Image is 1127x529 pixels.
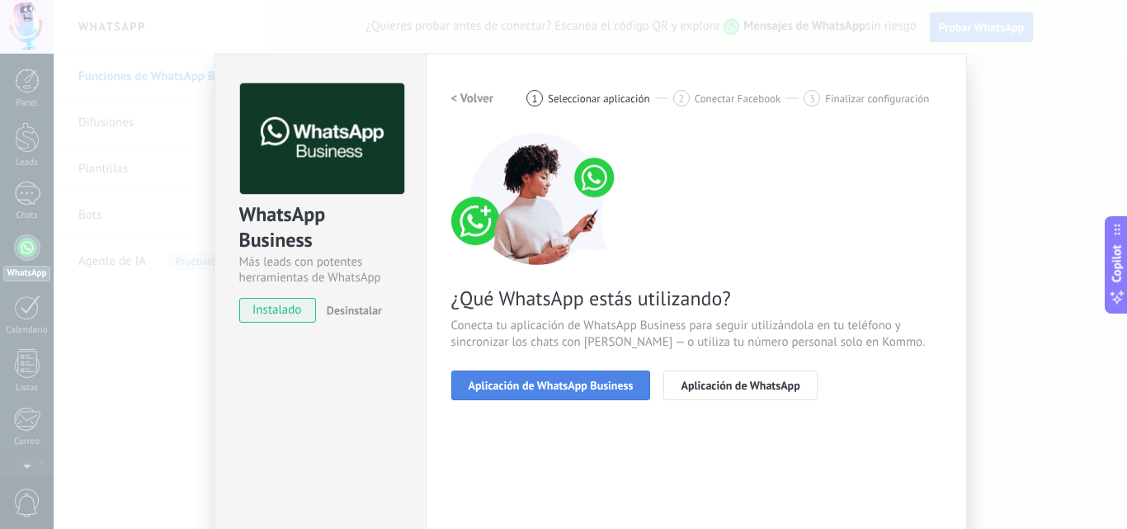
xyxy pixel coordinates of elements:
span: 2 [678,92,684,106]
span: Finalizar configuración [825,92,929,105]
span: Aplicación de WhatsApp [681,380,799,391]
span: Conectar Facebook [695,92,781,105]
span: ¿Qué WhatsApp estás utilizando? [451,286,941,311]
span: instalado [240,298,315,323]
div: Más leads con potentes herramientas de WhatsApp [239,254,402,286]
span: Conecta tu aplicación de WhatsApp Business para seguir utilizándola en tu teléfono y sincronizar ... [451,318,941,351]
div: WhatsApp Business [239,201,402,254]
img: connect number [451,133,625,265]
button: Aplicación de WhatsApp Business [451,371,651,400]
button: < Volver [451,83,494,113]
span: Desinstalar [327,303,382,318]
img: logo_main.png [240,83,404,195]
h2: < Volver [451,91,494,106]
span: 3 [809,92,815,106]
span: 1 [532,92,538,106]
button: Aplicación de WhatsApp [663,371,817,400]
span: Aplicación de WhatsApp Business [469,380,634,391]
span: Seleccionar aplicación [548,92,650,105]
button: Desinstalar [320,298,382,323]
span: Copilot [1109,244,1125,282]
